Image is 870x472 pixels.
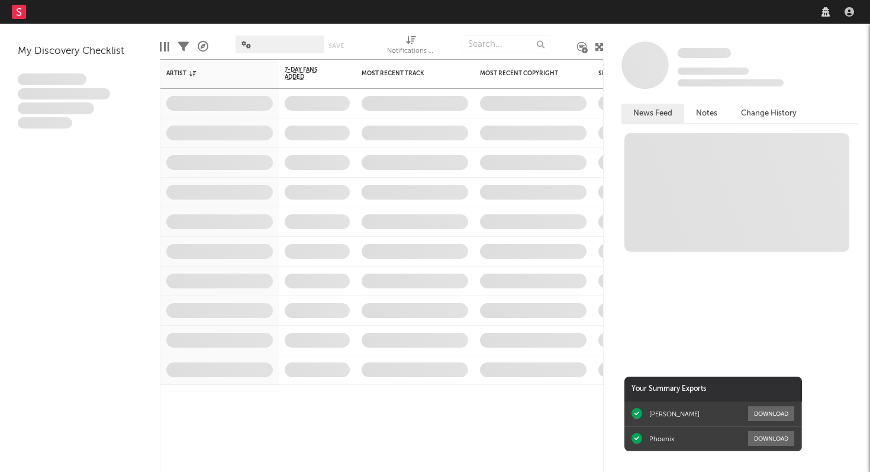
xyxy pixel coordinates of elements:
[748,431,794,446] button: Download
[178,30,189,64] div: Filters
[18,44,142,59] div: My Discovery Checklist
[166,70,255,77] div: Artist
[198,30,208,64] div: A&R Pipeline
[387,44,434,59] div: Notifications (Artist)
[684,104,729,123] button: Notes
[678,68,749,75] span: Tracking Since: [DATE]
[624,377,802,402] div: Your Summary Exports
[160,30,169,64] div: Edit Columns
[598,70,687,77] div: Spotify Monthly Listeners
[649,435,674,443] div: Phoenix
[387,30,434,64] div: Notifications (Artist)
[678,48,731,58] span: Some Artist
[328,43,344,49] button: Save
[621,104,684,123] button: News Feed
[649,410,700,418] div: [PERSON_NAME]
[748,406,794,421] button: Download
[18,102,94,114] span: Praesent ac interdum
[480,70,569,77] div: Most Recent Copyright
[18,73,86,85] span: Lorem ipsum dolor
[678,47,731,59] a: Some Artist
[285,66,332,81] span: 7-Day Fans Added
[729,104,808,123] button: Change History
[678,79,784,86] span: 0 fans last week
[18,117,72,129] span: Aliquam viverra
[462,36,550,53] input: Search...
[362,70,450,77] div: Most Recent Track
[18,88,110,100] span: Integer aliquet in purus et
